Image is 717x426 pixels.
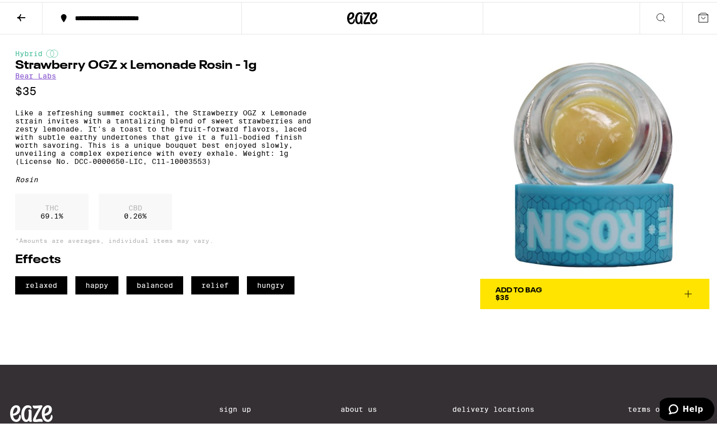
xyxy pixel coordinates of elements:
span: happy [75,274,118,292]
span: $35 [495,291,509,300]
h1: Strawberry OGZ x Lemonade Rosin - 1g [15,58,327,70]
span: balanced [126,274,183,292]
span: relaxed [15,274,67,292]
div: Rosin [15,174,327,182]
p: Like a refreshing summer cocktail, the Strawberry OGZ x Lemonade strain invites with a tantalizin... [15,107,327,163]
button: Add To Bag$35 [480,277,709,307]
span: relief [191,274,239,292]
a: Terms of Service [628,403,714,411]
div: Add To Bag [495,285,542,292]
div: 0.26 % [99,192,172,228]
div: Hybrid [15,48,327,56]
img: Bear Labs - Strawberry OGZ x Lemonade Rosin - 1g [480,48,709,277]
h2: Effects [15,252,327,264]
a: Delivery Locations [452,403,553,411]
p: *Amounts are averages, individual items may vary. [15,235,327,242]
a: About Us [341,403,377,411]
a: Bear Labs [15,70,56,78]
p: $35 [15,83,327,96]
div: 69.1 % [15,192,89,228]
p: CBD [124,202,147,210]
span: hungry [247,274,294,292]
iframe: Opens a widget where you can find more information [660,396,714,421]
img: hybridColor.svg [46,48,58,56]
p: THC [40,202,63,210]
a: Sign Up [219,403,265,411]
